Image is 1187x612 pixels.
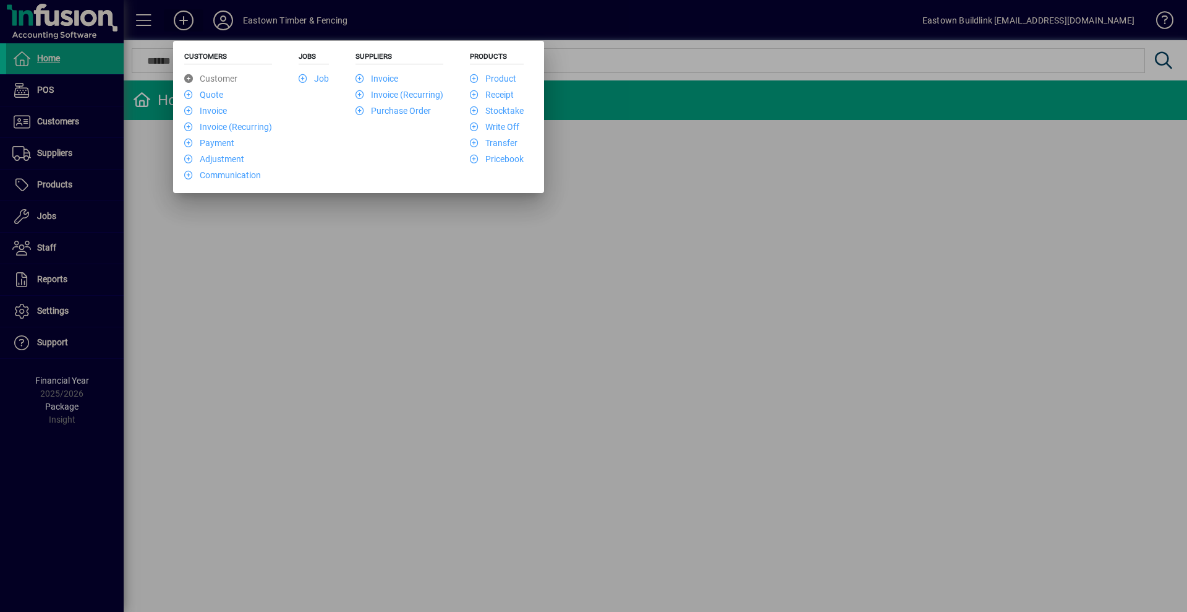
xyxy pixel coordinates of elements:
[184,122,272,132] a: Invoice (Recurring)
[184,90,223,100] a: Quote
[470,154,524,164] a: Pricebook
[299,74,329,84] a: Job
[470,52,524,64] h5: Products
[470,138,517,148] a: Transfer
[184,154,244,164] a: Adjustment
[184,106,227,116] a: Invoice
[184,138,234,148] a: Payment
[355,90,443,100] a: Invoice (Recurring)
[355,52,443,64] h5: Suppliers
[184,170,261,180] a: Communication
[470,90,514,100] a: Receipt
[355,106,431,116] a: Purchase Order
[470,74,516,84] a: Product
[470,122,519,132] a: Write Off
[355,74,398,84] a: Invoice
[299,52,329,64] h5: Jobs
[470,106,524,116] a: Stocktake
[184,52,272,64] h5: Customers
